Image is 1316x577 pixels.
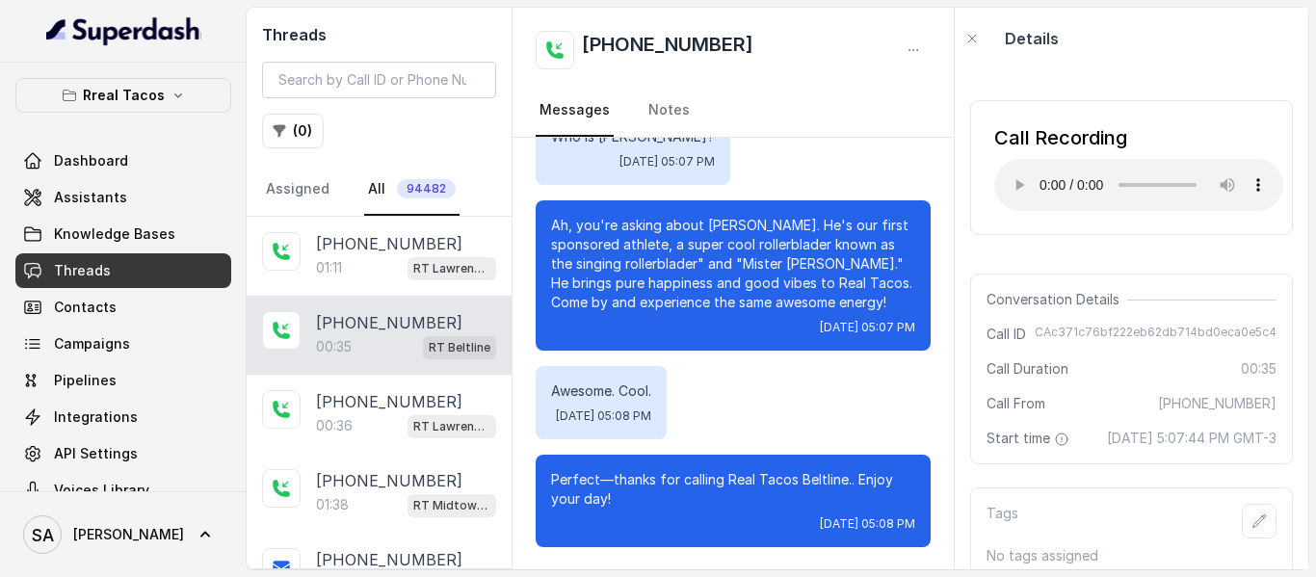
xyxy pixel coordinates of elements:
a: Voices Library [15,473,231,508]
span: API Settings [54,444,138,463]
p: Awesome. Cool. [551,381,651,401]
span: Threads [54,261,111,280]
p: Details [1005,27,1059,50]
span: Contacts [54,298,117,317]
div: Call Recording [994,124,1283,151]
a: All94482 [364,164,460,216]
p: 01:38 [316,495,349,514]
span: Assistants [54,188,127,207]
a: Contacts [15,290,231,325]
span: [DATE] 05:08 PM [556,408,651,424]
span: [DATE] 05:08 PM [820,516,915,532]
p: Rreal Tacos [83,84,165,107]
span: Campaigns [54,334,130,354]
p: No tags assigned [987,546,1277,565]
input: Search by Call ID or Phone Number [262,62,496,98]
span: 94482 [397,179,456,198]
a: Knowledge Bases [15,217,231,251]
button: Rreal Tacos [15,78,231,113]
p: [PHONE_NUMBER] [316,311,462,334]
nav: Tabs [536,85,931,137]
p: RT Lawrenceville [413,259,490,278]
a: Messages [536,85,614,137]
h2: [PHONE_NUMBER] [582,31,753,69]
a: Threads [15,253,231,288]
span: [PERSON_NAME] [73,525,184,544]
p: Ah, you're asking about [PERSON_NAME]. He's our first sponsored athlete, a super cool rollerblade... [551,216,915,312]
p: [PHONE_NUMBER] [316,548,462,571]
span: [PHONE_NUMBER] [1158,394,1277,413]
span: Knowledge Bases [54,224,175,244]
a: Notes [645,85,694,137]
span: [DATE] 05:07 PM [820,320,915,335]
a: API Settings [15,436,231,471]
p: [PHONE_NUMBER] [316,390,462,413]
a: Pipelines [15,363,231,398]
p: Tags [987,504,1018,538]
span: 00:35 [1241,359,1277,379]
audio: Your browser does not support the audio element. [994,159,1283,211]
p: Perfect—thanks for calling Real Tacos Beltline.. Enjoy your day! [551,470,915,509]
p: RT Midtown / EN [413,496,490,515]
p: RT Beltline [429,338,490,357]
span: Integrations [54,407,138,427]
text: SA [32,525,54,545]
p: [PHONE_NUMBER] [316,469,462,492]
span: [DATE] 5:07:44 PM GMT-3 [1107,429,1277,448]
p: 00:35 [316,337,352,356]
span: Call From [987,394,1045,413]
span: Voices Library [54,481,149,500]
a: Integrations [15,400,231,434]
a: [PERSON_NAME] [15,508,231,562]
p: 00:36 [316,416,353,435]
a: Assistants [15,180,231,215]
span: Pipelines [54,371,117,390]
span: CAc371c76bf222eb62db714bd0eca0e5c4 [1035,325,1277,344]
span: [DATE] 05:07 PM [619,154,715,170]
span: Start time [987,429,1073,448]
img: light.svg [46,15,201,46]
nav: Tabs [262,164,496,216]
span: Call ID [987,325,1026,344]
a: Assigned [262,164,333,216]
a: Campaigns [15,327,231,361]
p: RT Lawrenceville [413,417,490,436]
span: Call Duration [987,359,1068,379]
p: [PHONE_NUMBER] [316,232,462,255]
span: Conversation Details [987,290,1127,309]
a: Dashboard [15,144,231,178]
span: Dashboard [54,151,128,170]
p: 01:11 [316,258,342,277]
button: (0) [262,114,324,148]
h2: Threads [262,23,496,46]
